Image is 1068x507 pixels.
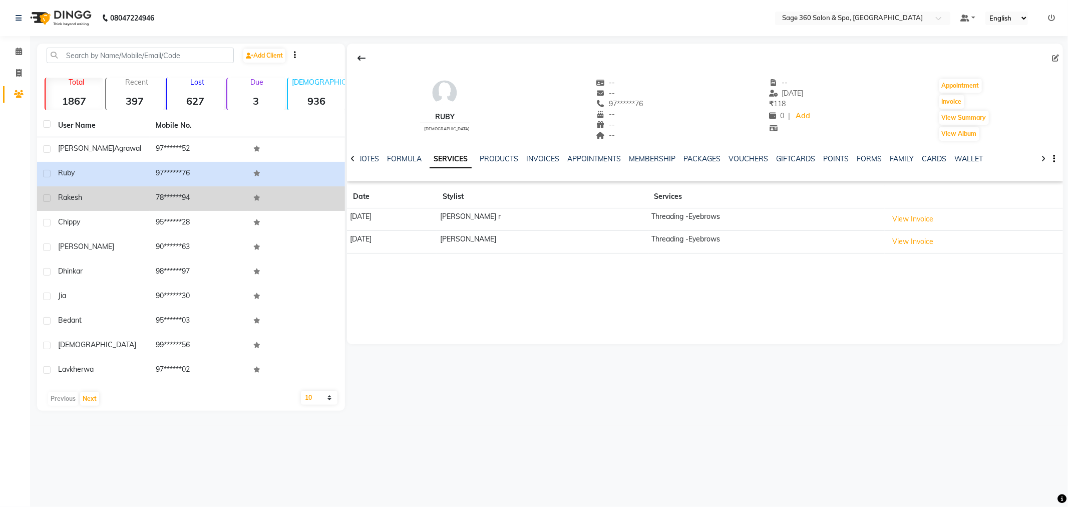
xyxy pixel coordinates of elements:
th: Date [347,185,437,208]
span: Bedant [58,316,82,325]
p: Due [229,78,285,87]
span: Lav [58,365,70,374]
a: SERVICES [430,150,472,168]
a: FORMS [857,154,882,163]
p: Recent [110,78,164,87]
a: PRODUCTS [480,154,518,163]
p: [DEMOGRAPHIC_DATA] [292,78,345,87]
a: INVOICES [526,154,559,163]
button: View Album [939,127,979,141]
span: Chippy [58,217,80,226]
a: PACKAGES [684,154,721,163]
strong: 627 [167,95,224,107]
a: VOUCHERS [729,154,769,163]
strong: 397 [106,95,164,107]
span: 0 [769,111,784,120]
button: View Summary [939,111,989,125]
button: Appointment [939,79,982,93]
button: Invoice [939,95,964,109]
th: Services [648,185,885,208]
span: Dhinkar [58,267,83,276]
span: [DATE] [769,89,804,98]
td: [DATE] [347,230,437,253]
span: -- [596,131,615,140]
span: ₹ [769,99,774,108]
th: Mobile No. [150,114,247,137]
span: [PERSON_NAME] [58,242,114,251]
span: [DEMOGRAPHIC_DATA] [58,340,136,349]
th: Stylist [437,185,648,208]
strong: 936 [288,95,345,107]
img: logo [26,4,94,32]
span: rakesh [58,193,82,202]
a: FORMULA [387,154,422,163]
span: Agrawal [114,144,141,153]
a: GIFTCARDS [777,154,816,163]
span: Ruby [58,168,75,177]
div: Ruby [420,112,470,122]
strong: 3 [227,95,285,107]
span: 118 [769,99,786,108]
div: Back to Client [351,49,372,68]
img: avatar [430,78,460,108]
span: -- [596,89,615,98]
span: | [788,111,790,121]
button: View Invoice [888,234,938,249]
span: -- [596,120,615,129]
span: -- [596,110,615,119]
button: Next [80,392,99,406]
p: Lost [171,78,224,87]
a: POINTS [824,154,849,163]
b: 08047224946 [110,4,154,32]
button: View Invoice [888,211,938,227]
td: [DATE] [347,208,437,231]
th: User Name [52,114,150,137]
a: APPOINTMENTS [567,154,621,163]
span: Jia [58,291,66,300]
td: [PERSON_NAME] [437,230,648,253]
a: Add [794,109,812,123]
span: kherwa [70,365,94,374]
a: MEMBERSHIP [629,154,676,163]
a: CARDS [922,154,947,163]
span: [PERSON_NAME] [58,144,114,153]
td: [PERSON_NAME] r [437,208,648,231]
td: Threading -Eyebrows [648,208,885,231]
a: NOTES [357,154,379,163]
strong: 1867 [46,95,103,107]
p: Total [50,78,103,87]
span: -- [596,78,615,87]
a: Add Client [243,49,285,63]
span: -- [769,78,788,87]
a: WALLET [955,154,983,163]
td: Threading -Eyebrows [648,230,885,253]
span: [DEMOGRAPHIC_DATA] [424,126,470,131]
input: Search by Name/Mobile/Email/Code [47,48,234,63]
a: FAMILY [890,154,914,163]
